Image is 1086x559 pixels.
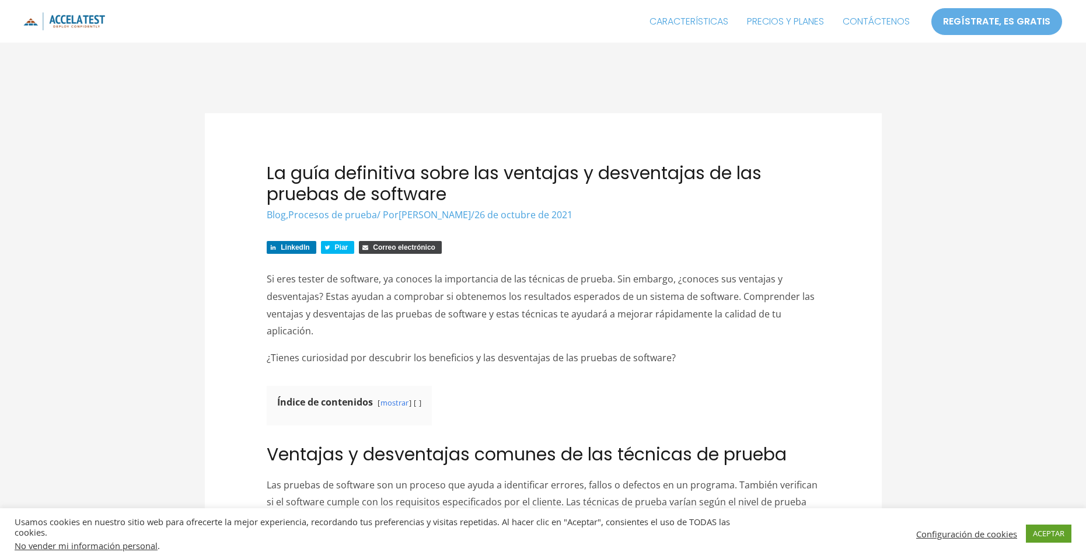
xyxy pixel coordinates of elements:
font: ACEPTAR [1033,528,1064,539]
font: LinkedIn [281,243,309,251]
font: Si eres tester de software, ya conoces la importancia de las técnicas de prueba. Sin embargo, ¿co... [267,272,815,337]
font: . [158,540,160,551]
a: Procesos de prueba [288,208,377,221]
font: Índice de contenidos [277,396,373,408]
font: Ventajas y desventajas comunes de las técnicas de prueba [267,442,787,467]
a: Compartir en Twitter [321,241,355,254]
font: La guía definitiva sobre las ventajas y desventajas de las pruebas de software [267,160,762,207]
a: Compartir en LinkedIn [267,241,316,254]
a: Compartir por correo electrónico [359,241,442,254]
font: Correo electrónico [373,243,435,251]
font: Las pruebas de software son un proceso que ayuda a identificar errores, fallos o defectos en un p... [267,478,818,543]
a: mostrar [380,397,408,408]
a: Configuración de cookies [916,529,1017,539]
font: / [471,208,474,221]
font: Usamos cookies en nuestro sitio web para ofrecerte la mejor experiencia, recordando tus preferenc... [15,516,730,538]
font: No vender mi información personal [15,540,158,551]
a: ACEPTAR [1026,525,1071,543]
font: Configuración de cookies [916,528,1017,540]
a: [PERSON_NAME] [399,208,471,221]
font: 26 de octubre de 2021 [474,208,572,221]
font: , [286,208,288,221]
font: / Por [377,208,399,221]
font: Piar [335,243,348,251]
a: Blog [267,208,286,221]
font: ¿Tienes curiosidad por descubrir los beneficios y las desventajas de las pruebas de software? [267,351,676,364]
